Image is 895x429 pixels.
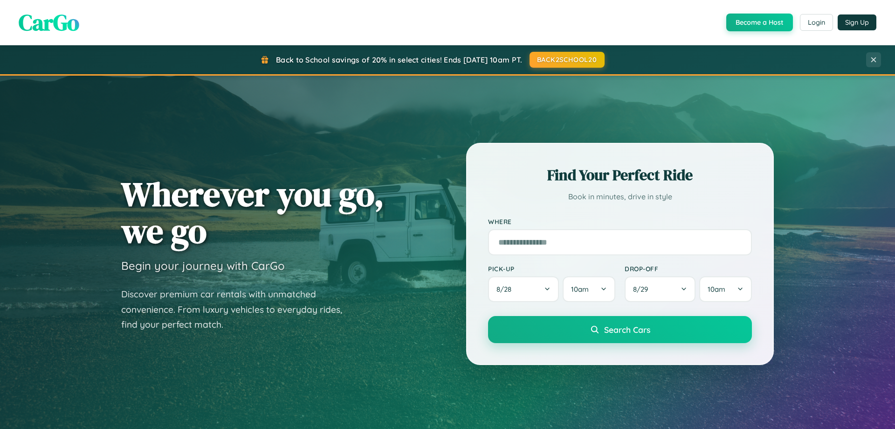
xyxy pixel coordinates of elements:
button: 8/29 [625,276,695,302]
button: 10am [563,276,615,302]
span: 10am [571,285,589,294]
button: 10am [699,276,752,302]
label: Drop-off [625,265,752,273]
label: Pick-up [488,265,615,273]
label: Where [488,218,752,225]
button: BACK2SCHOOL20 [530,52,605,68]
span: 8 / 28 [496,285,516,294]
button: Search Cars [488,316,752,343]
p: Discover premium car rentals with unmatched convenience. From luxury vehicles to everyday rides, ... [121,287,354,332]
h3: Begin your journey with CarGo [121,259,285,273]
p: Book in minutes, drive in style [488,190,752,204]
button: Sign Up [838,14,876,30]
span: CarGo [19,7,79,38]
h1: Wherever you go, we go [121,176,384,249]
button: 8/28 [488,276,559,302]
span: Back to School savings of 20% in select cities! Ends [DATE] 10am PT. [276,55,522,64]
button: Login [800,14,833,31]
span: Search Cars [604,324,650,335]
span: 8 / 29 [633,285,653,294]
span: 10am [708,285,725,294]
button: Become a Host [726,14,793,31]
h2: Find Your Perfect Ride [488,165,752,185]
